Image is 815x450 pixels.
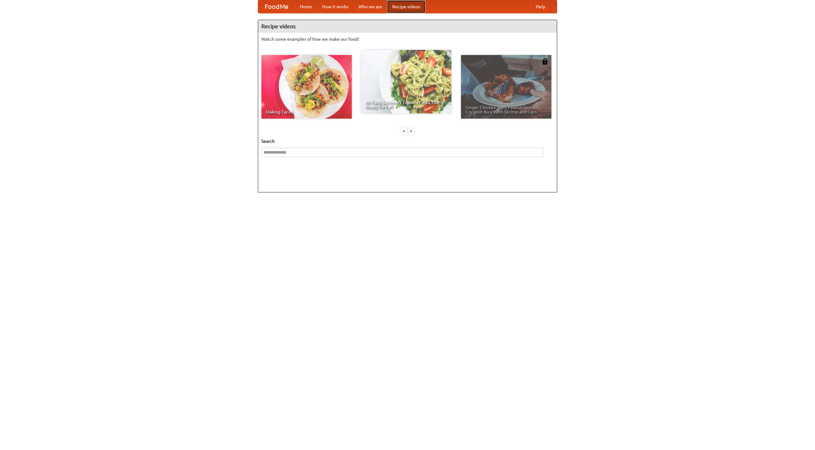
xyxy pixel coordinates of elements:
div: » [408,127,414,135]
div: « [401,127,407,135]
p: Watch some examples of how we make our food! [261,36,554,42]
h5: Search [261,138,554,144]
span: Making Tacos [266,110,347,114]
a: An Easy, Summery Tomato Pasta That's Ready for Fall [361,50,451,114]
h4: Recipe videos [258,20,557,33]
a: Home [295,0,317,13]
a: Making Tacos [261,55,352,119]
a: How it works [317,0,353,13]
img: 483408.png [542,58,548,65]
span: An Easy, Summery Tomato Pasta That's Ready for Fall [365,100,447,109]
a: FoodMe [258,0,295,13]
a: Recipe videos [387,0,425,13]
a: Who we are [353,0,387,13]
a: Help [531,0,550,13]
